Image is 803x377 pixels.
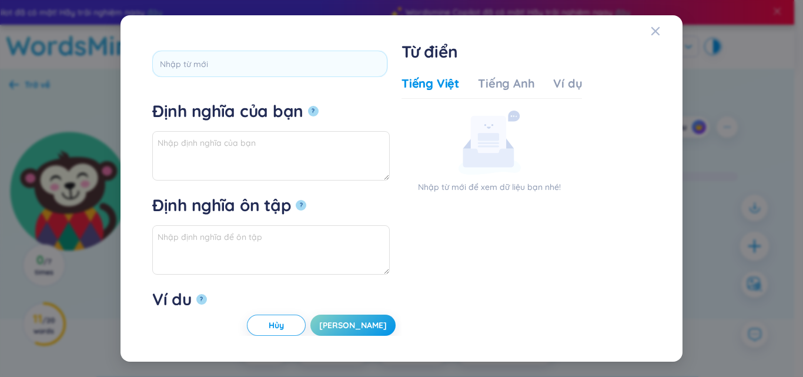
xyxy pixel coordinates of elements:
[310,315,396,336] button: [PERSON_NAME]
[553,75,582,92] div: Ví dụ
[651,15,682,47] button: Close
[196,294,207,305] button: Ví dụ
[152,51,387,77] input: Nhập từ mới
[308,106,319,116] button: Định nghĩa của bạn
[269,319,284,331] span: Hủy
[478,75,534,92] div: Tiếng Anh
[247,315,306,336] button: Hủy
[401,41,582,62] h1: Từ điển
[152,101,303,122] div: Định nghĩa của bạn
[152,195,291,216] div: Định nghĩa ôn tập
[401,181,577,193] p: Nhập từ mới để xem dữ liệu bạn nhé!
[319,319,387,331] span: [PERSON_NAME]
[401,75,459,92] div: Tiếng Việt
[296,200,306,211] button: Định nghĩa ôn tập
[152,289,192,310] div: Ví dụ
